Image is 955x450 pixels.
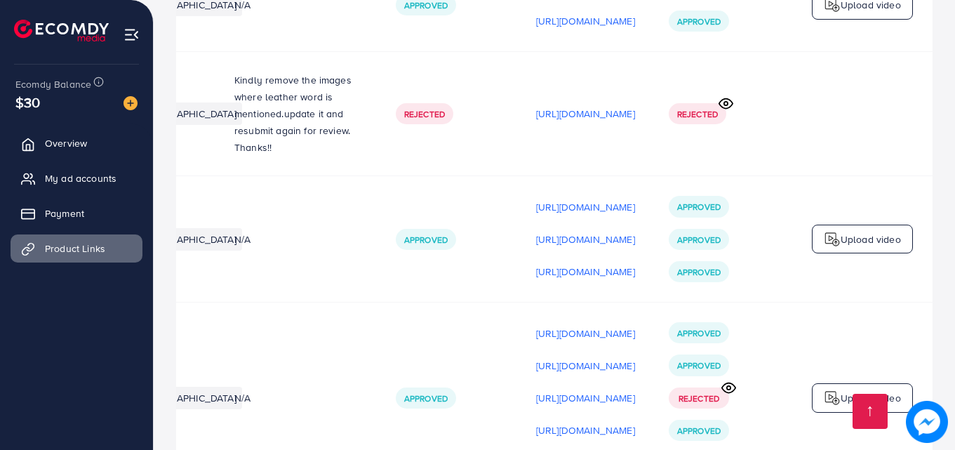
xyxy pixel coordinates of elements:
p: [URL][DOMAIN_NAME] [536,199,635,216]
p: [URL][DOMAIN_NAME] [536,390,635,406]
img: menu [123,27,140,43]
span: Rejected [679,392,719,404]
span: Ecomdy Balance [15,77,91,91]
p: [URL][DOMAIN_NAME] [536,263,635,280]
img: image [909,404,944,439]
p: Upload video [841,231,901,248]
span: Approved [677,327,721,339]
span: Product Links [45,241,105,256]
img: logo [824,390,841,406]
li: [GEOGRAPHIC_DATA] [135,387,242,409]
span: Approved [677,201,721,213]
p: [URL][DOMAIN_NAME] [536,231,635,248]
p: Kindly remove the images where leather word is mentioned.update it and resubmit again for review. [234,72,362,139]
span: Approved [677,266,721,278]
span: Approved [677,359,721,371]
p: [URL][DOMAIN_NAME] [536,357,635,374]
span: My ad accounts [45,171,116,185]
span: Approved [404,392,448,404]
img: logo [14,20,109,41]
span: Approved [677,234,721,246]
span: Approved [404,234,448,246]
span: Payment [45,206,84,220]
img: image [123,96,138,110]
p: [URL][DOMAIN_NAME] [536,13,635,29]
p: Upload video [841,390,901,406]
a: Product Links [11,234,142,263]
p: [URL][DOMAIN_NAME] [536,325,635,342]
span: $30 [15,92,40,112]
a: My ad accounts [11,164,142,192]
span: Approved [677,15,721,27]
span: Rejected [677,108,718,120]
li: [GEOGRAPHIC_DATA] [135,102,242,125]
span: Rejected [404,108,445,120]
a: Overview [11,129,142,157]
span: N/A [234,232,251,246]
li: [GEOGRAPHIC_DATA] [135,228,242,251]
a: Payment [11,199,142,227]
span: Approved [677,425,721,437]
span: N/A [234,391,251,405]
span: Overview [45,136,87,150]
p: Thanks!! [234,139,362,156]
p: [URL][DOMAIN_NAME] [536,422,635,439]
img: logo [824,231,841,248]
p: [URL][DOMAIN_NAME] [536,105,635,122]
